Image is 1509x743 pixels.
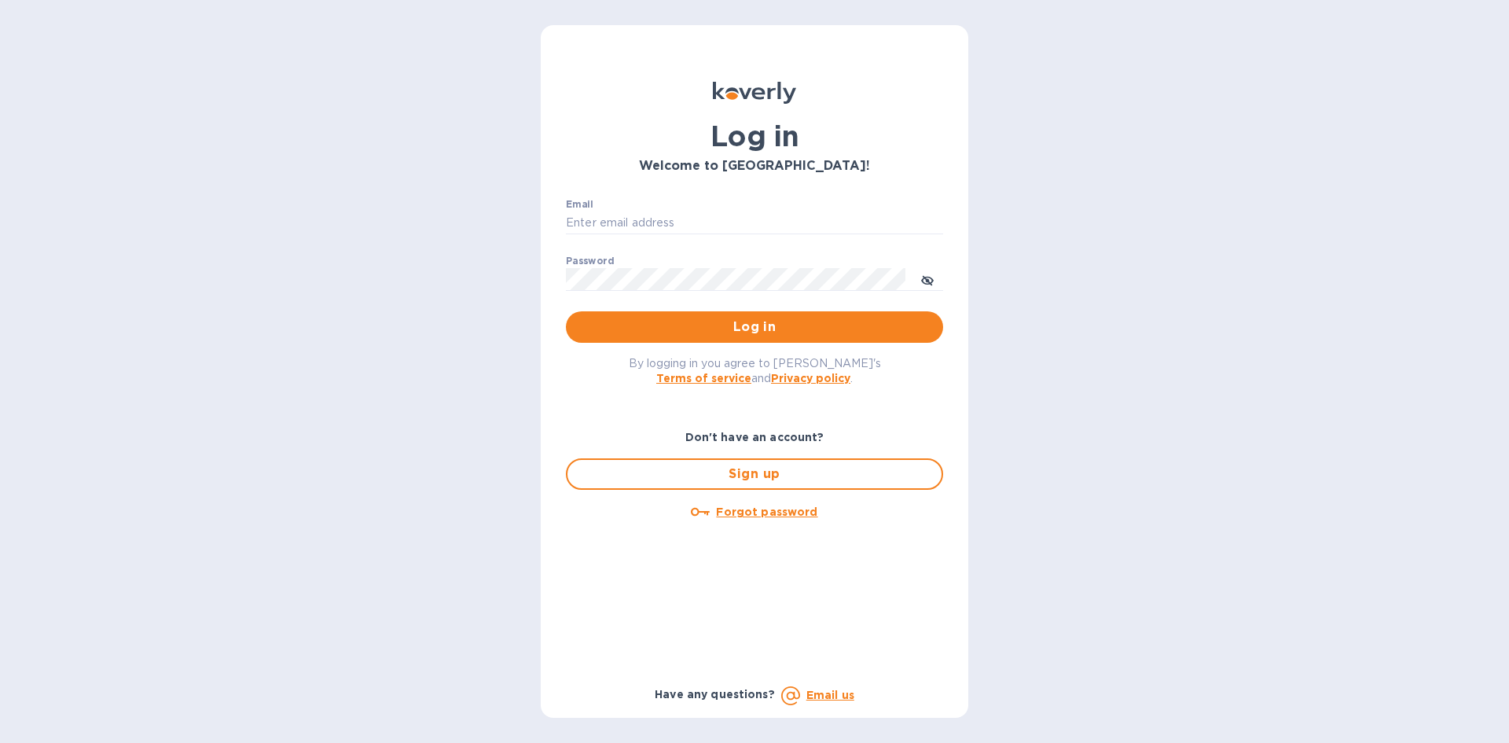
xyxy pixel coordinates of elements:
[566,159,943,174] h3: Welcome to [GEOGRAPHIC_DATA]!
[578,318,931,337] span: Log in
[912,263,943,295] button: toggle password visibility
[566,458,943,490] button: Sign up
[656,372,751,384] a: Terms of service
[713,82,796,104] img: Koverly
[580,465,929,484] span: Sign up
[629,357,881,384] span: By logging in you agree to [PERSON_NAME]'s and .
[716,506,817,518] u: Forgot password
[566,256,614,266] label: Password
[566,200,593,209] label: Email
[655,688,775,701] b: Have any questions?
[566,211,943,235] input: Enter email address
[771,372,850,384] a: Privacy policy
[566,120,943,153] h1: Log in
[806,689,854,701] a: Email us
[685,431,824,443] b: Don't have an account?
[566,311,943,343] button: Log in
